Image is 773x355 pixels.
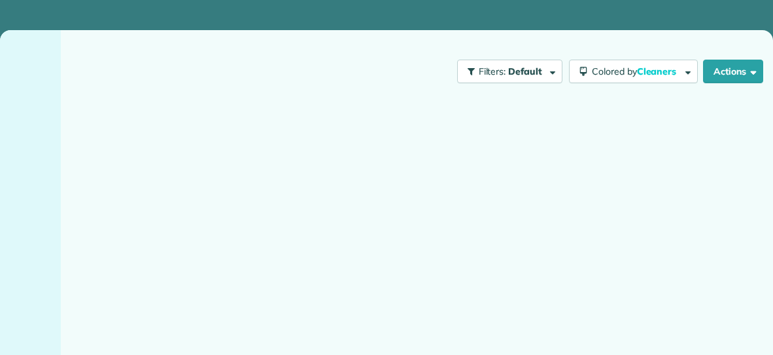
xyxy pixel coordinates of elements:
button: Colored byCleaners [569,60,698,83]
button: Filters: Default [457,60,562,83]
span: Default [508,65,543,77]
button: Actions [703,60,763,83]
span: Cleaners [637,65,679,77]
span: Filters: [479,65,506,77]
a: Filters: Default [451,60,562,83]
span: Colored by [592,65,681,77]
